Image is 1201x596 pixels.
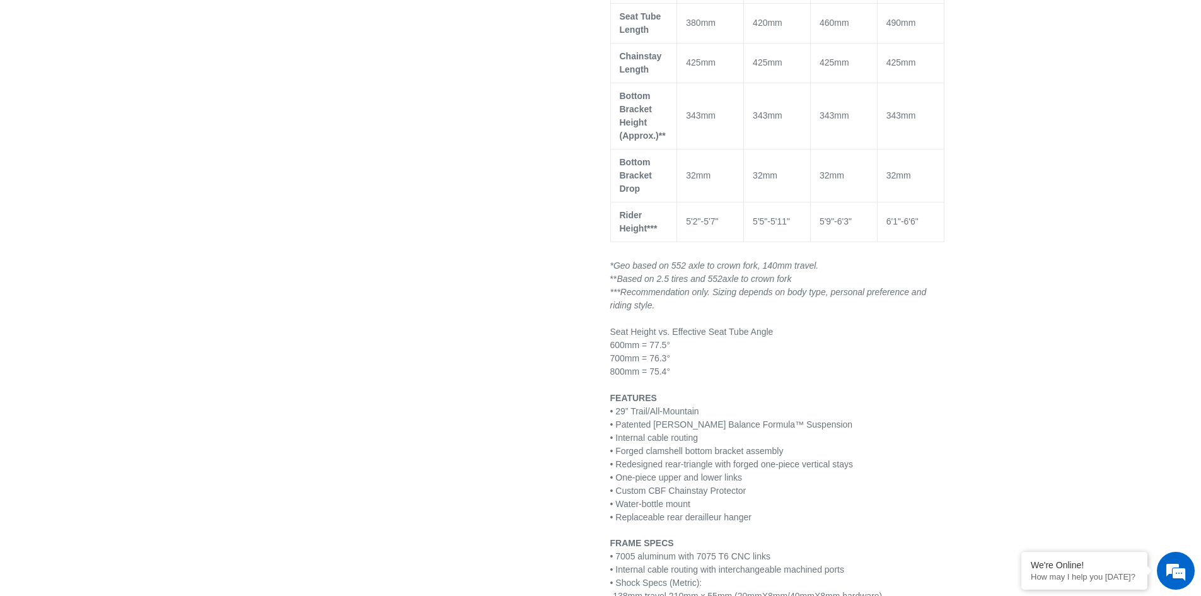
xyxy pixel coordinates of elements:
span: axle to crown fork, 140mm travel. [688,260,818,271]
span: ° [666,366,670,377]
span: Bottom Bracket Height (Approx.)** [620,91,666,141]
span: FRAME SPECS [610,538,674,548]
td: 32mm [877,149,944,202]
span: ° [666,353,670,363]
p: • 29” Trail/All-Mountain • Patented [PERSON_NAME] Balance Formula™ Suspension • Internal cable ro... [610,392,944,524]
span: FEATURES [610,393,657,403]
td: 425mm [810,43,877,83]
div: 700mm = 76.3 [610,352,944,365]
td: 32mm [677,149,744,202]
div: 800mm = 75.4 [610,365,944,378]
td: 460mm [810,3,877,43]
span: ° [666,340,670,350]
span: ***Recommendation only. Sizing depends on body type, personal preference and riding style. [610,287,927,310]
td: 32mm [744,149,811,202]
i: Based on 2.5 tires and [617,274,722,284]
td: 490mm [877,3,944,43]
div: Seat Height vs. Effective Seat Tube Angle [610,325,944,339]
td: 343mm [677,83,744,149]
td: 425mm [877,43,944,83]
span: Chainstay Length [620,51,662,74]
td: 425mm [677,43,744,83]
span: Bottom Bracket Drop [620,157,652,194]
td: 5'9"-6'3" [810,202,877,242]
span: axle to crown fork [722,274,792,284]
span: *Geo based on [610,260,671,271]
div: 600mm = 77.5 [610,339,944,352]
td: 380mm [677,3,744,43]
td: 343mm [744,83,811,149]
div: We're Online! [1031,560,1138,570]
td: 425mm [744,43,811,83]
span: Seat Tube Length [620,11,661,35]
td: 5'2"-5'7" [677,202,744,242]
td: 343mm [810,83,877,149]
span: 552 [671,260,686,271]
td: 5'5"-5'11" [744,202,811,242]
td: 343mm [877,83,944,149]
p: How may I help you today? [1031,572,1138,581]
td: 420mm [744,3,811,43]
td: 32mm [810,149,877,202]
span: 552 [707,274,722,284]
td: 6'1"-6'6" [877,202,944,242]
span: Rider Height*** [620,210,658,233]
